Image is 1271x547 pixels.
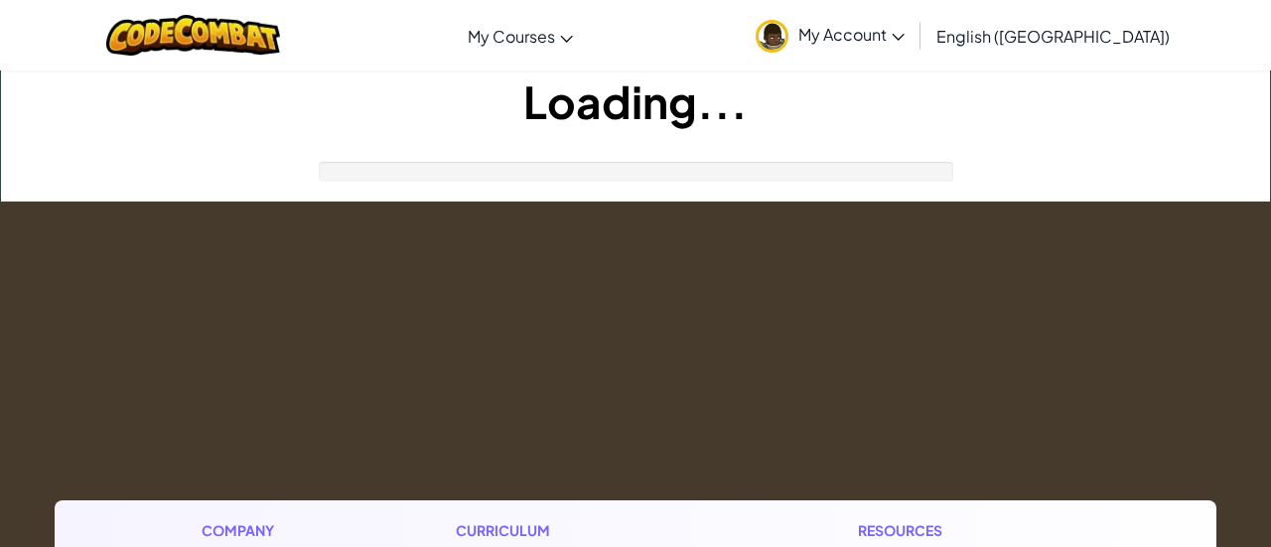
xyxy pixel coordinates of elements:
[936,26,1170,47] span: English ([GEOGRAPHIC_DATA])
[926,9,1180,63] a: English ([GEOGRAPHIC_DATA])
[798,24,905,45] span: My Account
[746,4,915,67] a: My Account
[858,520,1069,541] h1: Resources
[468,26,555,47] span: My Courses
[458,9,583,63] a: My Courses
[456,520,696,541] h1: Curriculum
[106,15,280,56] img: CodeCombat logo
[1,70,1270,132] h1: Loading...
[202,520,294,541] h1: Company
[756,20,788,53] img: avatar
